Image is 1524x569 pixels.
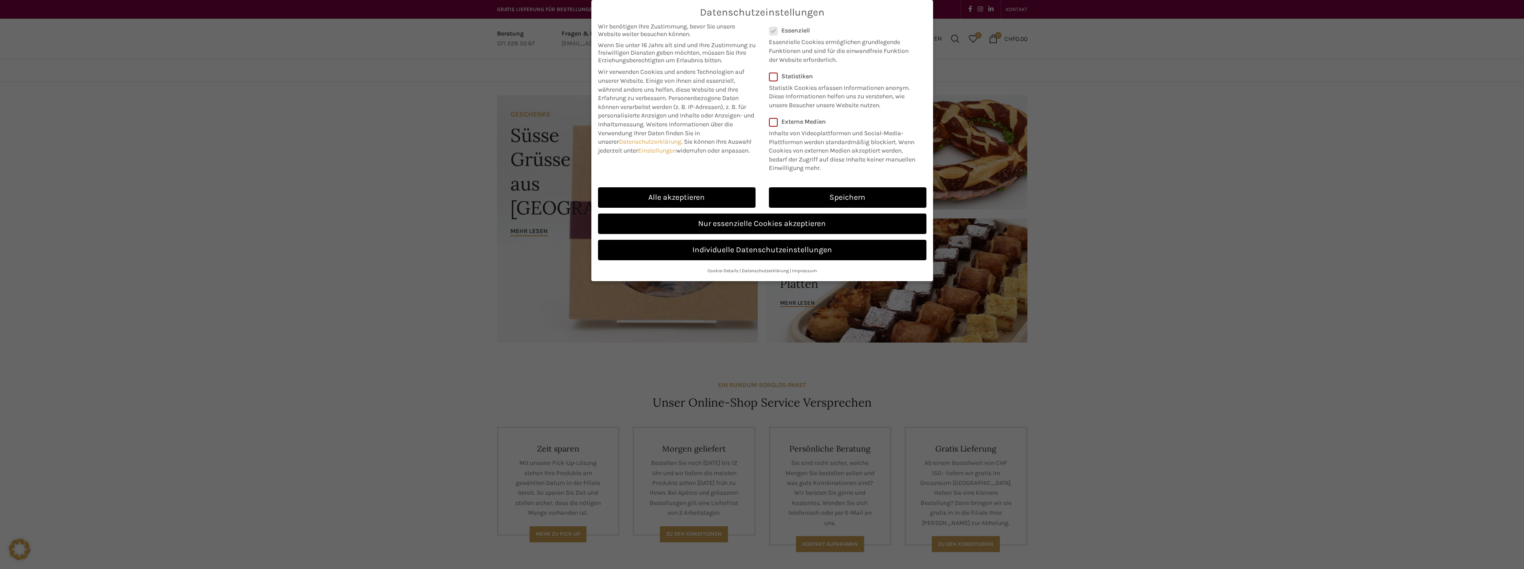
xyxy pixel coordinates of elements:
[598,23,756,38] span: Wir benötigen Ihre Zustimmung, bevor Sie unsere Website weiter besuchen können.
[707,268,739,274] a: Cookie-Details
[769,73,915,80] label: Statistiken
[598,138,752,154] span: Sie können Ihre Auswahl jederzeit unter widerrufen oder anpassen.
[769,27,915,34] label: Essenziell
[742,268,789,274] a: Datenschutzerklärung
[598,214,926,234] a: Nur essenzielle Cookies akzeptieren
[792,268,817,274] a: Impressum
[619,138,681,145] a: Datenschutzerklärung
[598,187,756,208] a: Alle akzeptieren
[769,187,926,208] a: Speichern
[598,121,733,145] span: Weitere Informationen über die Verwendung Ihrer Daten finden Sie in unserer .
[700,7,825,18] span: Datenschutzeinstellungen
[769,125,921,173] p: Inhalte von Videoplattformen und Social-Media-Plattformen werden standardmäßig blockiert. Wenn Co...
[598,41,756,64] span: Wenn Sie unter 16 Jahre alt sind und Ihre Zustimmung zu freiwilligen Diensten geben möchten, müss...
[638,147,676,154] a: Einstellungen
[769,34,915,64] p: Essenzielle Cookies ermöglichen grundlegende Funktionen und sind für die einwandfreie Funktion de...
[769,80,915,110] p: Statistik Cookies erfassen Informationen anonym. Diese Informationen helfen uns zu verstehen, wie...
[598,68,744,102] span: Wir verwenden Cookies und andere Technologien auf unserer Website. Einige von ihnen sind essenzie...
[769,118,921,125] label: Externe Medien
[598,94,754,128] span: Personenbezogene Daten können verarbeitet werden (z. B. IP-Adressen), z. B. für personalisierte A...
[598,240,926,260] a: Individuelle Datenschutzeinstellungen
